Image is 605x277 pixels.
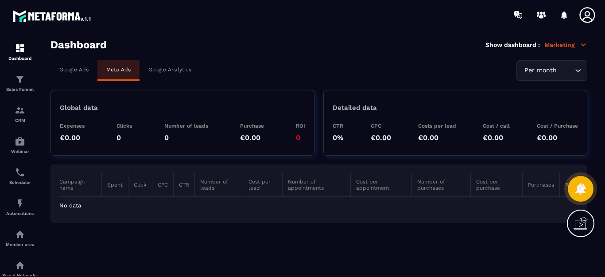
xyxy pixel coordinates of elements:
p: Global data [60,104,98,112]
p: Marketing [544,41,587,49]
img: formation [15,105,25,116]
p: Cost / call [483,123,510,129]
p: Cost / Purchase [537,123,578,129]
a: schedulerschedulerScheduler [2,160,38,191]
img: logo [12,8,92,24]
p: Sales Funnel [2,87,38,92]
p: 0% [333,133,344,142]
a: automationsautomationsMember area [2,222,38,254]
th: Number of purchases [411,173,470,197]
h3: Dashboard [50,39,107,51]
p: CRM [2,118,38,123]
p: €0.00 [371,133,391,142]
p: €0.00 [418,133,456,142]
p: €0.00 [483,133,510,142]
p: Detailed data [333,104,377,112]
p: Clicks [116,123,132,129]
th: Roi [559,173,578,197]
a: formationformationDashboard [2,36,38,67]
p: Meta Ads [106,66,131,73]
p: CTR [333,123,344,129]
th: Purchases [522,173,559,197]
p: Show dashboard : [485,41,540,48]
img: formation [15,74,25,85]
p: Expenses [60,123,85,129]
th: Cost per purchase [470,173,522,197]
th: Number of appointments [282,173,350,197]
img: formation [15,43,25,54]
p: Webinar [2,149,38,154]
a: formationformationCRM [2,98,38,129]
img: social-network [15,260,25,271]
th: Number of leads [194,173,243,197]
p: 0 [116,133,132,142]
p: Member area [2,242,38,247]
p: CPC [371,123,391,129]
th: Campaign name [59,173,101,197]
img: automations [15,136,25,147]
p: Automations [2,211,38,216]
p: Dashboard [2,56,38,61]
p: Google Analytics [148,66,191,73]
span: Per month [522,66,558,75]
p: ROI [296,123,305,129]
p: Costs per lead [418,123,456,129]
a: formationformationSales Funnel [2,67,38,98]
th: Spent [101,173,128,197]
div: Search for option [516,60,587,81]
img: automations [15,229,25,240]
img: automations [15,198,25,209]
th: CPC [152,173,173,197]
img: scheduler [15,167,25,178]
a: automationsautomationsWebinar [2,129,38,160]
td: No data [59,197,522,215]
p: €0.00 [537,133,578,142]
p: Google Ads [59,66,89,73]
th: Click [128,173,152,197]
p: Number of leads [164,123,208,129]
p: 0 [164,133,208,142]
input: Search for option [558,66,573,75]
a: automationsautomationsAutomations [2,191,38,222]
p: €0.00 [60,133,85,142]
th: Cost per lead [243,173,282,197]
p: €0.00 [240,133,264,142]
th: CTR [173,173,194,197]
p: Scheduler [2,180,38,185]
p: Purchase [240,123,264,129]
th: Cost per appointment [350,173,411,197]
p: 0 [296,133,305,142]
